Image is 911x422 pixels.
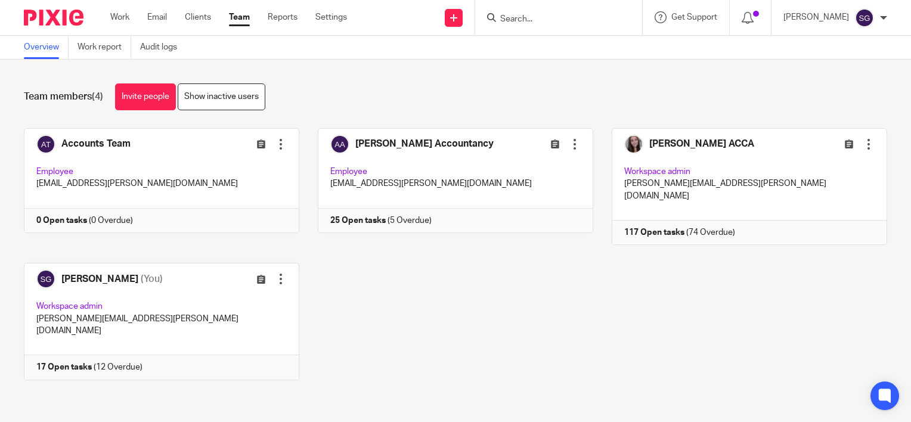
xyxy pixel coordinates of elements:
a: Reports [268,11,298,23]
a: Email [147,11,167,23]
span: Get Support [671,13,717,21]
a: Work report [78,36,131,59]
a: Invite people [115,83,176,110]
a: Overview [24,36,69,59]
a: Show inactive users [178,83,265,110]
img: Pixie [24,10,83,26]
a: Audit logs [140,36,186,59]
input: Search [499,14,606,25]
a: Settings [315,11,347,23]
a: Work [110,11,129,23]
p: [PERSON_NAME] [783,11,849,23]
a: Clients [185,11,211,23]
span: (4) [92,92,103,101]
img: svg%3E [855,8,874,27]
a: Team [229,11,250,23]
h1: Team members [24,91,103,103]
